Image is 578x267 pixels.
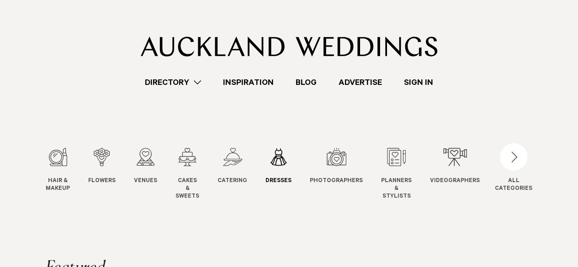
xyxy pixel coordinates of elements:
[265,148,310,200] swiper-slide: 6 / 12
[265,178,292,185] span: Dresses
[430,148,498,200] swiper-slide: 9 / 12
[88,148,134,200] swiper-slide: 2 / 12
[381,148,412,200] a: Planners & Stylists
[175,148,217,200] swiper-slide: 4 / 12
[175,148,199,200] a: Cakes & Sweets
[88,148,116,185] a: Flowers
[430,148,480,185] a: Videographers
[217,148,265,200] swiper-slide: 5 / 12
[310,148,381,200] swiper-slide: 7 / 12
[88,178,116,185] span: Flowers
[217,148,247,185] a: Catering
[46,148,88,200] swiper-slide: 1 / 12
[134,148,157,185] a: Venues
[141,37,437,57] img: Auckland Weddings Logo
[134,148,175,200] swiper-slide: 3 / 12
[217,178,247,185] span: Catering
[381,148,430,200] swiper-slide: 8 / 12
[285,76,328,89] a: Blog
[175,178,199,200] span: Cakes & Sweets
[310,148,363,185] a: Photographers
[310,178,363,185] span: Photographers
[212,76,285,89] a: Inspiration
[134,76,212,89] a: Directory
[46,148,70,193] a: Hair & Makeup
[430,178,480,185] span: Videographers
[381,178,412,200] span: Planners & Stylists
[393,76,444,89] a: Sign In
[328,76,393,89] a: Advertise
[134,178,157,185] span: Venues
[495,148,532,191] button: ALLCATEGORIES
[46,178,70,193] span: Hair & Makeup
[265,148,292,185] a: Dresses
[495,178,532,193] div: ALL CATEGORIES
